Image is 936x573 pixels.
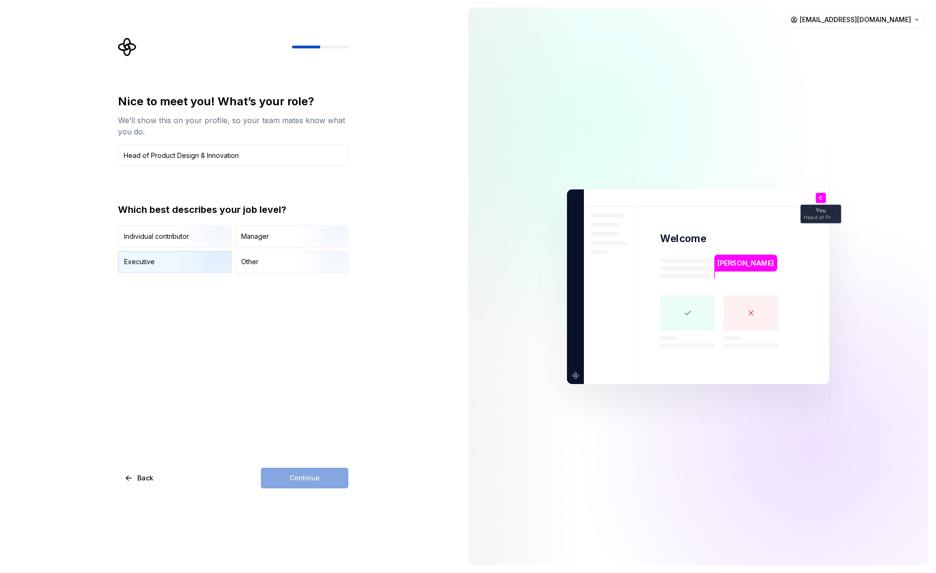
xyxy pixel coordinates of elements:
[118,203,348,216] div: Which best describes your job level?
[660,232,706,245] p: Welcome
[118,145,348,165] input: Job title
[118,468,161,488] button: Back
[786,11,925,28] button: [EMAIL_ADDRESS][DOMAIN_NAME]
[241,232,269,241] div: Manager
[124,232,189,241] div: Individual contributor
[137,473,153,483] span: Back
[118,38,137,56] svg: Supernova Logo
[800,15,911,24] span: [EMAIL_ADDRESS][DOMAIN_NAME]
[124,257,155,267] div: Executive
[804,215,838,220] p: Head of Product Design & Innovation
[816,208,826,213] p: You
[819,195,823,200] p: C
[241,257,259,267] div: Other
[718,258,774,268] p: [PERSON_NAME]
[118,94,348,109] div: Nice to meet you! What’s your role?
[118,115,348,137] div: We’ll show this on your profile, so your team mates know what you do.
